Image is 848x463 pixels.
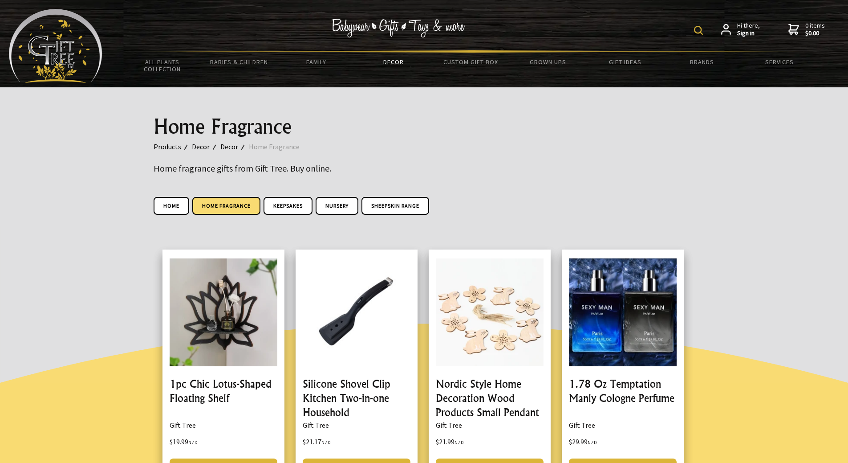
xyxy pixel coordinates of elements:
[355,53,432,71] a: Decor
[154,163,331,174] big: Home fragrance gifts from Gift Tree. Buy online.
[805,21,825,37] span: 0 items
[664,53,741,71] a: Brands
[737,22,760,37] span: Hi there,
[805,29,825,37] strong: $0.00
[316,197,358,215] a: Nursery
[124,53,201,78] a: All Plants Collection
[264,197,312,215] a: Keepsakes
[509,53,586,71] a: Grown Ups
[788,22,825,37] a: 0 items$0.00
[432,53,509,71] a: Custom Gift Box
[192,197,260,215] a: Home Fragrance
[201,53,278,71] a: Babies & Children
[721,22,760,37] a: Hi there,Sign in
[741,53,818,71] a: Services
[586,53,663,71] a: Gift Ideas
[361,197,429,215] a: Sheepskin Range
[154,141,192,152] a: Products
[332,19,465,37] img: Babywear - Gifts - Toys & more
[249,141,310,152] a: Home Fragrance
[192,141,220,152] a: Decor
[278,53,355,71] a: Family
[737,29,760,37] strong: Sign in
[9,9,102,83] img: Babyware - Gifts - Toys and more...
[154,116,695,137] h1: Home Fragrance
[694,26,703,35] img: product search
[220,141,249,152] a: Decor
[154,197,189,215] a: Home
